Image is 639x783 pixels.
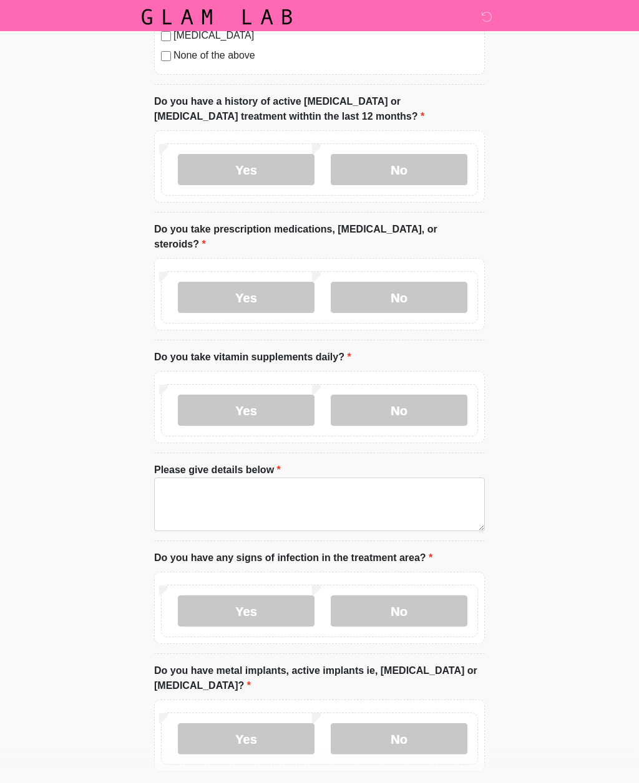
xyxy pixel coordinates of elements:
[154,664,485,694] label: Do you have metal implants, active implants ie, [MEDICAL_DATA] or [MEDICAL_DATA]?
[331,282,467,314] label: No
[331,724,467,755] label: No
[154,551,432,566] label: Do you have any signs of infection in the treatment area?
[173,49,478,64] label: None of the above
[331,155,467,186] label: No
[154,463,281,478] label: Please give details below
[331,395,467,426] label: No
[154,95,485,125] label: Do you have a history of active [MEDICAL_DATA] or [MEDICAL_DATA] treatment withtin the last 12 mo...
[178,395,315,426] label: Yes
[173,29,478,44] label: [MEDICAL_DATA]
[178,282,315,314] label: Yes
[161,32,171,42] input: [MEDICAL_DATA]
[161,52,171,62] input: None of the above
[154,223,485,252] label: Do you take prescription medications, [MEDICAL_DATA], or steroids?
[178,596,315,627] label: Yes
[331,596,467,627] label: No
[142,9,292,25] img: Glam Lab Logo
[154,350,351,365] label: Do you take vitamin supplements daily?
[178,155,315,186] label: Yes
[178,724,315,755] label: Yes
